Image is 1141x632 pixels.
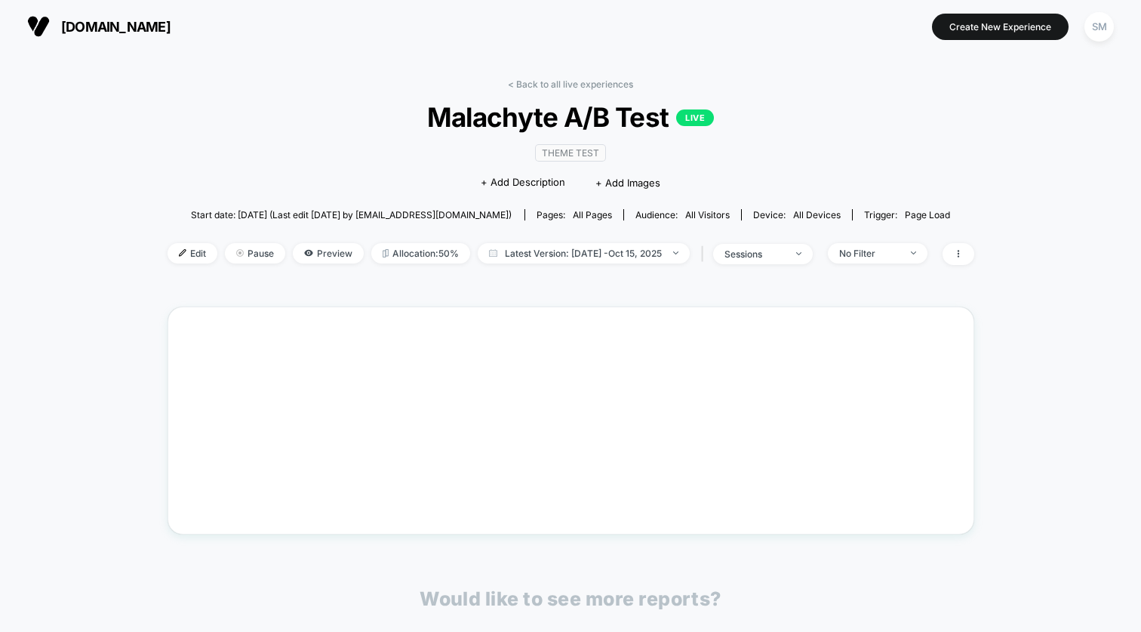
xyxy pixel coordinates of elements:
span: all pages [573,209,612,220]
img: end [673,251,678,254]
span: Preview [293,243,364,264]
img: end [236,249,244,257]
span: Malachyte A/B Test [208,101,933,133]
span: [DOMAIN_NAME] [61,19,171,35]
img: edit [179,249,186,257]
p: LIVE [676,109,714,126]
span: | [697,243,713,265]
div: sessions [724,248,785,260]
p: Would like to see more reports? [420,587,721,610]
span: Allocation: 50% [371,243,470,264]
span: Pause [225,243,285,264]
button: Create New Experience [932,14,1069,40]
img: Visually logo [27,15,50,38]
span: Edit [168,243,217,264]
img: rebalance [383,249,389,257]
button: [DOMAIN_NAME] [23,14,175,39]
img: end [796,252,801,255]
button: SM [1080,11,1118,42]
div: Trigger: [864,209,950,220]
img: end [911,251,916,254]
span: + Add Images [595,177,660,189]
div: Audience: [635,209,730,220]
span: Page Load [905,209,950,220]
span: All Visitors [685,209,730,220]
span: Theme Test [535,144,606,162]
span: all devices [793,209,841,220]
div: No Filter [839,248,900,259]
div: SM [1084,12,1114,42]
span: + Add Description [481,175,565,190]
span: Device: [741,209,852,220]
span: Latest Version: [DATE] - Oct 15, 2025 [478,243,690,264]
span: Start date: [DATE] (Last edit [DATE] by [EMAIL_ADDRESS][DOMAIN_NAME]) [191,209,512,220]
a: < Back to all live experiences [508,79,633,90]
div: Pages: [537,209,612,220]
img: calendar [489,249,497,257]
